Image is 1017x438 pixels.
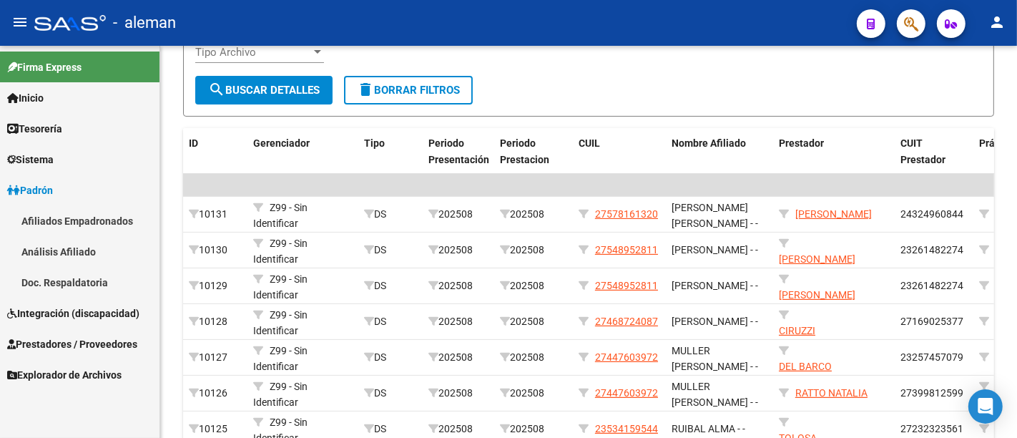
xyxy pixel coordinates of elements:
[672,316,758,327] span: [PERSON_NAME] - -
[189,206,242,223] div: 10131
[672,137,746,149] span: Nombre Afiliado
[579,137,600,149] span: CUIL
[195,46,311,59] span: Tipo Archivo
[357,81,374,98] mat-icon: delete
[247,128,358,175] datatable-header-cell: Gerenciador
[428,313,488,330] div: 202508
[900,316,963,327] span: 27169025377
[344,76,473,104] button: Borrar Filtros
[672,345,758,373] span: MULLER [PERSON_NAME] - -
[573,128,666,175] datatable-header-cell: CUIL
[500,137,549,165] span: Periodo Prestacion
[208,81,225,98] mat-icon: search
[7,121,62,137] span: Tesorería
[500,313,567,330] div: 202508
[900,208,963,220] span: 24324960844
[7,367,122,383] span: Explorador de Archivos
[253,238,308,266] span: Z99 - Sin Identificar
[779,289,855,317] span: [PERSON_NAME] [PERSON_NAME]
[500,385,567,401] div: 202508
[595,387,658,399] span: 27447603972
[494,128,573,175] datatable-header-cell: Periodo Prestacion
[253,309,308,337] span: Z99 - Sin Identificar
[900,137,945,165] span: CUIT Prestador
[364,421,417,437] div: DS
[189,421,242,437] div: 10125
[7,59,82,75] span: Firma Express
[595,208,658,220] span: 27578161320
[364,313,417,330] div: DS
[7,306,139,321] span: Integración (discapacidad)
[672,244,758,255] span: [PERSON_NAME] - -
[428,278,488,294] div: 202508
[779,137,824,149] span: Prestador
[900,280,963,291] span: 23261482274
[500,421,567,437] div: 202508
[189,385,242,401] div: 10126
[253,381,308,409] span: Z99 - Sin Identificar
[595,244,658,255] span: 27548952811
[189,242,242,258] div: 10130
[358,128,423,175] datatable-header-cell: Tipo
[900,351,963,363] span: 23257457079
[428,349,488,366] div: 202508
[795,387,868,399] span: RATTO NATALIA
[779,325,855,353] span: CIRUZZI [PERSON_NAME]
[364,349,417,366] div: DS
[428,421,488,437] div: 202508
[364,242,417,258] div: DS
[672,202,758,230] span: [PERSON_NAME] [PERSON_NAME] - -
[189,278,242,294] div: 10129
[773,128,895,175] datatable-header-cell: Prestador
[666,128,773,175] datatable-header-cell: Nombre Afiliado
[595,280,658,291] span: 27548952811
[423,128,494,175] datatable-header-cell: Periodo Presentación
[900,244,963,255] span: 23261482274
[500,206,567,223] div: 202508
[988,14,1006,31] mat-icon: person
[672,280,758,291] span: [PERSON_NAME] - -
[364,385,417,401] div: DS
[364,206,417,223] div: DS
[779,361,855,389] span: DEL BARCO [PERSON_NAME]
[795,208,872,220] span: [PERSON_NAME]
[779,253,855,281] span: [PERSON_NAME] [PERSON_NAME]
[500,349,567,366] div: 202508
[364,137,385,149] span: Tipo
[113,7,176,39] span: - aleman
[968,389,1003,424] div: Open Intercom Messenger
[7,182,53,198] span: Padrón
[428,385,488,401] div: 202508
[11,14,29,31] mat-icon: menu
[357,84,460,97] span: Borrar Filtros
[595,316,658,327] span: 27468724087
[595,351,658,363] span: 27447603972
[428,242,488,258] div: 202508
[195,76,333,104] button: Buscar Detalles
[189,349,242,366] div: 10127
[595,423,658,434] span: 23534159544
[364,278,417,294] div: DS
[7,152,54,167] span: Sistema
[900,387,963,399] span: 27399812599
[208,84,320,97] span: Buscar Detalles
[253,345,308,373] span: Z99 - Sin Identificar
[183,128,247,175] datatable-header-cell: ID
[428,137,489,165] span: Periodo Presentación
[672,381,758,409] span: MULLER [PERSON_NAME] - -
[672,423,745,434] span: RUIBAL ALMA - -
[7,90,44,106] span: Inicio
[189,313,242,330] div: 10128
[189,137,198,149] span: ID
[7,336,137,352] span: Prestadores / Proveedores
[979,137,1017,149] span: Práctica
[900,423,963,434] span: 27232323561
[500,242,567,258] div: 202508
[253,137,310,149] span: Gerenciador
[253,273,308,301] span: Z99 - Sin Identificar
[428,206,488,223] div: 202508
[895,128,973,175] datatable-header-cell: CUIT Prestador
[500,278,567,294] div: 202508
[253,202,308,230] span: Z99 - Sin Identificar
